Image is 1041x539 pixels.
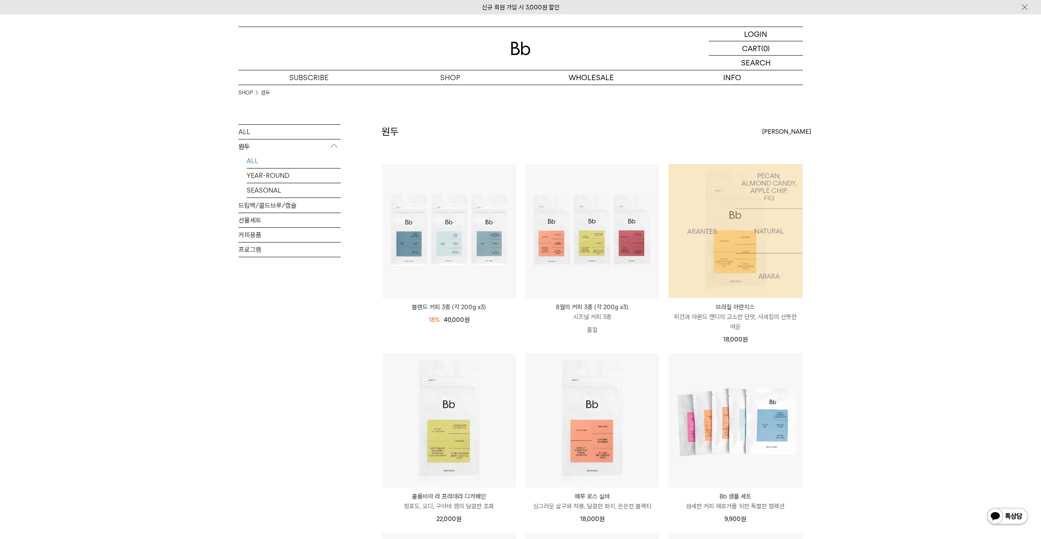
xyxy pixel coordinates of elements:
[382,492,516,511] a: 콜롬비아 라 프라데라 디카페인 청포도, 오디, 구아바 잼의 달콤한 조화
[525,353,659,487] img: 페루 로스 실바
[525,322,659,338] p: 품절
[238,89,253,97] a: SHOP
[525,492,659,511] a: 페루 로스 실바 싱그러운 살구와 자몽, 달콤한 퍼지, 은은한 블랙티
[525,164,659,298] img: 8월의 커피 3종 (각 200g x3)
[247,154,341,168] a: ALL
[456,515,461,523] span: 원
[238,125,341,139] a: ALL
[238,243,341,257] a: 프로그램
[668,353,803,487] img: Bb 샘플 세트
[709,41,803,56] a: CART (0)
[525,312,659,322] p: 시즈널 커피 3종
[247,168,341,183] a: YEAR-ROUND
[986,507,1029,527] img: 카카오톡 채널 1:1 채팅 버튼
[668,492,803,511] a: Bb 샘플 세트 섬세한 커피 애호가를 위한 특별한 컬렉션
[380,70,521,85] a: SHOP
[525,492,659,501] p: 페루 로스 실바
[382,125,399,139] h2: 원두
[511,42,531,55] img: 로고
[741,56,771,70] p: SEARCH
[382,353,516,487] img: 콜롬비아 라 프라데라 디카페인
[762,127,811,137] span: [PERSON_NAME]
[723,336,748,343] span: 18,000
[761,41,770,55] p: (0)
[238,213,341,227] a: 선물세트
[238,70,380,85] a: SUBSCRIBE
[482,4,560,11] a: 신규 회원 가입 시 3,000원 할인
[742,336,748,343] span: 원
[525,302,659,322] a: 8월의 커피 3종 (각 200g x3) 시즈널 커피 3종
[247,183,341,198] a: SEASONAL
[238,139,341,154] p: 원두
[521,70,662,85] p: WHOLESALE
[724,515,746,523] span: 9,900
[382,492,516,501] p: 콜롬비아 라 프라데라 디카페인
[668,312,803,332] p: 피칸과 아몬드 캔디의 고소한 단맛, 사과칩의 산뜻한 여운
[668,492,803,501] p: Bb 샘플 세트
[668,164,803,298] img: 1000000483_add2_079.jpg
[382,302,516,312] a: 블렌드 커피 3종 (각 200g x3)
[668,501,803,511] p: 섬세한 커피 애호가를 위한 특별한 컬렉션
[744,27,767,41] p: LOGIN
[525,302,659,312] p: 8월의 커피 3종 (각 200g x3)
[444,316,470,323] span: 40,000
[742,41,761,55] p: CART
[436,515,461,523] span: 22,000
[464,316,470,323] span: 원
[429,315,440,325] div: 18%
[668,302,803,312] p: 브라질 아란치스
[238,228,341,242] a: 커피용품
[382,164,516,298] img: 블렌드 커피 3종 (각 200g x3)
[580,515,605,523] span: 18,000
[668,164,803,298] a: 브라질 아란치스
[741,515,746,523] span: 원
[525,501,659,511] p: 싱그러운 살구와 자몽, 달콤한 퍼지, 은은한 블랙티
[382,501,516,511] p: 청포도, 오디, 구아바 잼의 달콤한 조화
[709,27,803,41] a: LOGIN
[238,198,341,213] a: 드립백/콜드브루/캡슐
[261,89,270,97] a: 원두
[662,70,803,85] p: INFO
[668,302,803,332] a: 브라질 아란치스 피칸과 아몬드 캔디의 고소한 단맛, 사과칩의 산뜻한 여운
[599,515,605,523] span: 원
